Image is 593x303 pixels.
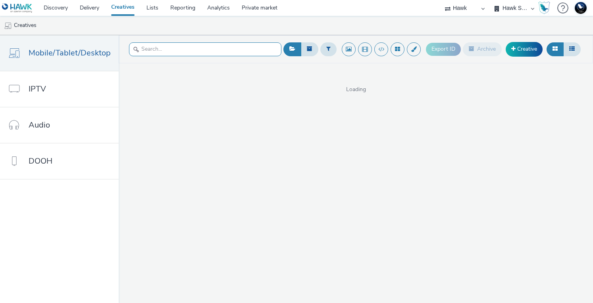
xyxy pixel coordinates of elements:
span: IPTV [29,83,46,95]
input: Search... [129,42,281,56]
button: Archive [463,42,502,56]
button: Export ID [426,43,461,55]
img: mobile [4,22,12,30]
img: Hawk Academy [538,2,550,14]
button: Table [563,42,581,56]
img: Support Hawk [575,2,587,14]
span: Mobile/Tablet/Desktop [29,47,111,59]
span: DOOH [29,155,52,167]
a: Hawk Academy [538,2,553,14]
span: Audio [29,119,50,131]
a: Creative [506,42,543,56]
button: Grid [547,42,564,56]
span: Loading [119,86,593,93]
img: undefined Logo [2,3,33,13]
